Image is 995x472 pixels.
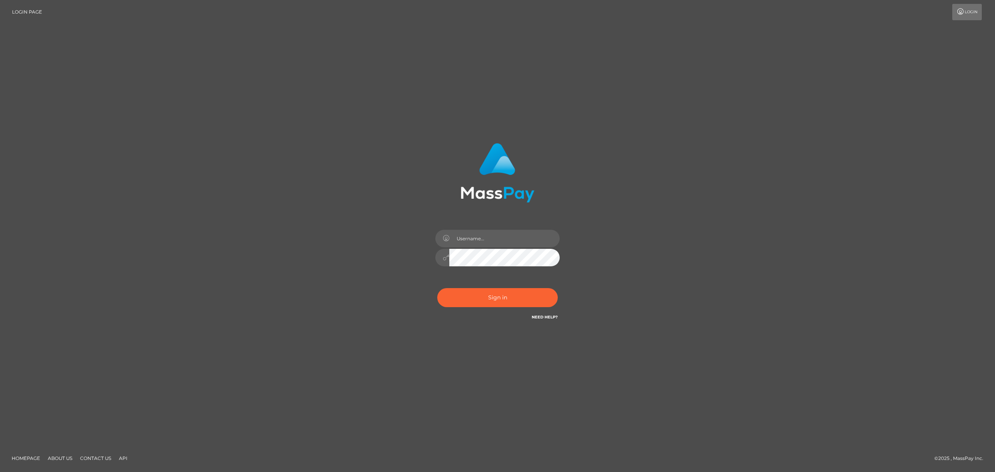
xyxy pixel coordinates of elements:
div: © 2025 , MassPay Inc. [934,454,989,463]
a: Login [952,4,982,20]
a: Login Page [12,4,42,20]
a: Contact Us [77,452,114,464]
a: API [116,452,131,464]
a: About Us [45,452,75,464]
a: Homepage [9,452,43,464]
button: Sign in [437,288,558,307]
img: MassPay Login [461,143,534,203]
a: Need Help? [532,315,558,320]
input: Username... [449,230,560,247]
